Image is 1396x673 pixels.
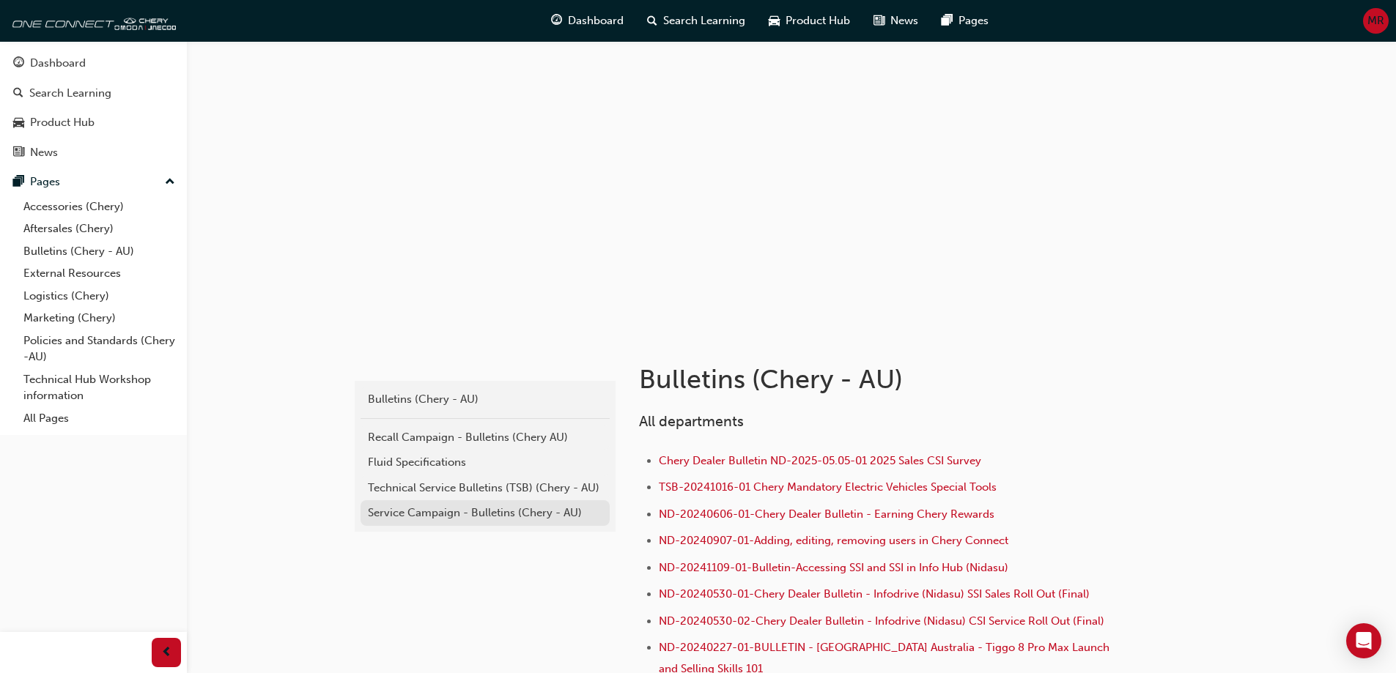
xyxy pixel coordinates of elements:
[30,174,60,190] div: Pages
[659,587,1090,601] a: ND-20240530-01-Chery Dealer Bulletin - Infodrive (Nidasu) SSI Sales Roll Out (Final)
[862,6,930,36] a: news-iconNews
[361,450,610,475] a: Fluid Specifications
[1363,8,1389,34] button: MR
[13,116,24,130] span: car-icon
[659,480,997,494] a: TSB-20241016-01 Chery Mandatory Electric Vehicles Special Tools
[659,507,994,521] a: ND-20240606-01-Chery Dealer Bulletin - Earning Chery Rewards
[368,454,602,471] div: Fluid Specifications
[368,505,602,521] div: Service Campaign - Bulletins (Chery - AU)
[30,55,86,72] div: Dashboard
[1367,12,1384,29] span: MR
[368,429,602,446] div: Recall Campaign - Bulletins (Chery AU)
[361,387,610,412] a: Bulletins (Chery - AU)
[639,413,744,430] span: All departments
[6,50,181,77] a: Dashboard
[29,85,111,102] div: Search Learning
[6,168,181,196] button: Pages
[769,12,780,30] span: car-icon
[659,614,1104,628] a: ND-20240530-02-Chery Dealer Bulletin - Infodrive (Nidasu) CSI Service Roll Out (Final)
[647,12,657,30] span: search-icon
[368,480,602,497] div: Technical Service Bulletins (TSB) (Chery - AU)
[874,12,884,30] span: news-icon
[368,391,602,408] div: Bulletins (Chery - AU)
[18,330,181,368] a: Policies and Standards (Chery -AU)
[890,12,918,29] span: News
[18,217,181,240] a: Aftersales (Chery)
[786,12,850,29] span: Product Hub
[18,368,181,407] a: Technical Hub Workshop information
[13,57,24,70] span: guage-icon
[635,6,757,36] a: search-iconSearch Learning
[18,240,181,263] a: Bulletins (Chery - AU)
[959,12,989,29] span: Pages
[7,6,176,35] img: oneconnect
[1346,623,1381,658] div: Open Intercom Messenger
[18,307,181,330] a: Marketing (Chery)
[659,534,1008,547] a: ND-20240907-01-Adding, editing, removing users in Chery Connect
[6,47,181,168] button: DashboardSearch LearningProduct HubNews
[18,196,181,218] a: Accessories (Chery)
[13,176,24,189] span: pages-icon
[361,500,610,526] a: Service Campaign - Bulletins (Chery - AU)
[6,139,181,166] a: News
[18,262,181,285] a: External Resources
[13,87,23,100] span: search-icon
[30,114,95,131] div: Product Hub
[361,425,610,450] a: Recall Campaign - Bulletins (Chery AU)
[568,12,624,29] span: Dashboard
[161,644,172,662] span: prev-icon
[13,146,24,160] span: news-icon
[165,173,175,192] span: up-icon
[6,109,181,136] a: Product Hub
[361,475,610,501] a: Technical Service Bulletins (TSB) (Chery - AU)
[30,144,58,161] div: News
[663,12,745,29] span: Search Learning
[930,6,1000,36] a: pages-iconPages
[942,12,953,30] span: pages-icon
[18,407,181,430] a: All Pages
[539,6,635,36] a: guage-iconDashboard
[659,561,1008,574] a: ND-20241109-01-Bulletin-Accessing SSI and SSI in Info Hub (Nidasu)
[18,285,181,308] a: Logistics (Chery)
[757,6,862,36] a: car-iconProduct Hub
[6,80,181,107] a: Search Learning
[551,12,562,30] span: guage-icon
[659,454,981,467] a: Chery Dealer Bulletin ND-2025-05.05-01 2025 Sales CSI Survey
[639,363,1120,395] h1: Bulletins (Chery - AU)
